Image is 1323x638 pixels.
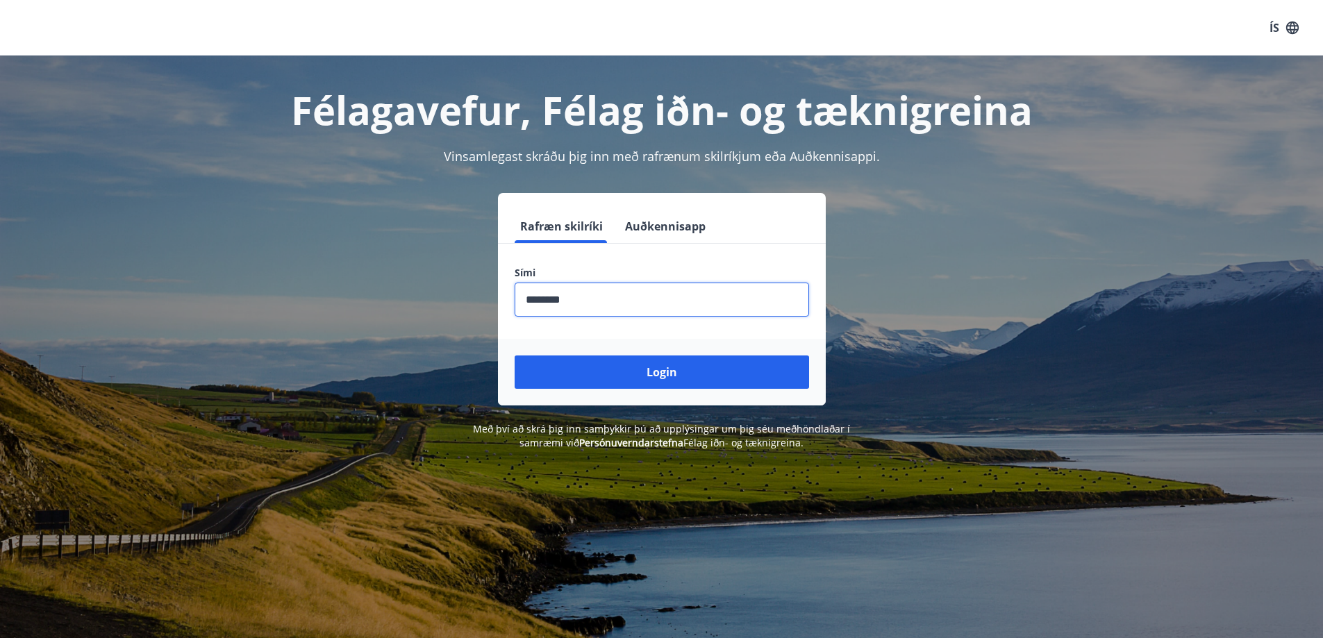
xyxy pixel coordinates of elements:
[444,148,880,165] span: Vinsamlegast skráðu þig inn með rafrænum skilríkjum eða Auðkennisappi.
[579,436,683,449] a: Persónuverndarstefna
[178,83,1145,136] h1: Félagavefur, Félag iðn- og tæknigreina
[515,355,809,389] button: Login
[515,210,608,243] button: Rafræn skilríki
[515,266,809,280] label: Sími
[619,210,711,243] button: Auðkennisapp
[473,422,850,449] span: Með því að skrá þig inn samþykkir þú að upplýsingar um þig séu meðhöndlaðar í samræmi við Félag i...
[1262,15,1306,40] button: ÍS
